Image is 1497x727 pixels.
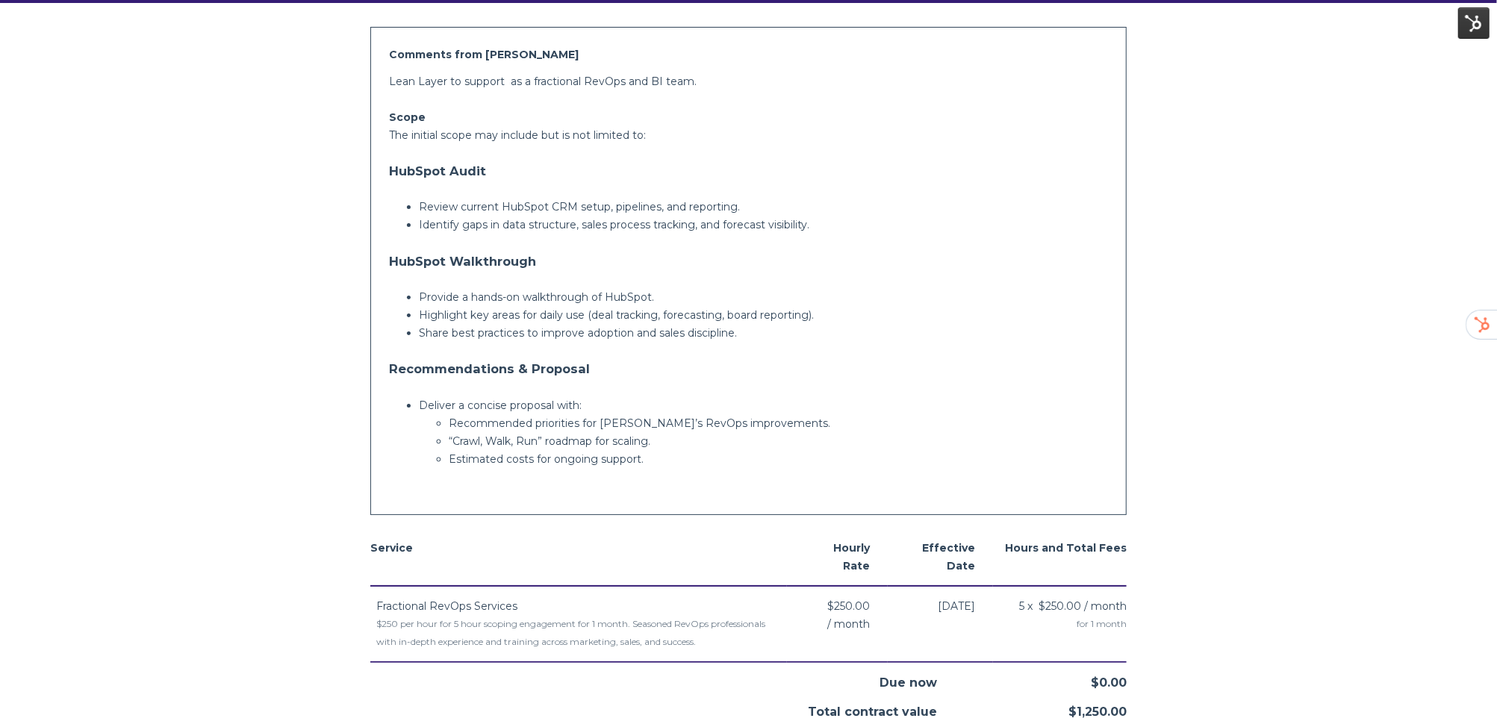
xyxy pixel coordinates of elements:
span: / month [827,615,870,633]
div: $250 per hour for 5 hour scoping engagement for 1 month. Seasoned RevOps professionals with in-de... [376,615,787,651]
span: $250.00 [827,597,870,615]
td: [DATE] [888,586,993,662]
p: Recommended priorities for [PERSON_NAME]’s RevOps improvements. [449,414,1108,432]
h2: Comments from [PERSON_NAME] [389,46,1108,63]
span: 5 x $250.00 / month [1019,597,1127,615]
p: Review current HubSpot CRM setup, pipelines, and reporting. [419,198,1108,216]
span: Fractional RevOps Services [376,599,517,613]
p: Share best practices to improve adoption and sales discipline. [419,324,1108,342]
div: Due now [749,663,938,692]
p: Lean Layer to support as a fractional RevOps and BI team. [389,72,1108,90]
strong: HubSpot Audit [389,163,486,178]
p: Estimated costs for ongoing support. [449,450,1108,468]
p: Deliver a concise proposal with: [419,396,1108,414]
div: $0.00 [938,663,1127,692]
p: Highlight key areas for daily use (deal tracking, forecasting, board reporting). [419,306,1108,324]
th: Effective Date [888,528,993,586]
p: Provide a hands-on walkthrough of HubSpot. [419,288,1108,306]
th: Hourly Rate [787,528,888,586]
div: $1,250.00 [938,692,1127,721]
th: Hours and Total Fees [993,528,1127,586]
p: “Crawl, Walk, Run” roadmap for scaling. [449,432,1108,450]
th: Service [370,528,787,586]
strong: Scope [389,110,426,124]
div: Total contract value [749,692,938,721]
strong: HubSpot Walkthrough [389,254,536,269]
p: The initial scope may include but is not limited to: [389,126,1108,144]
p: Identify gaps in data structure, sales process tracking, and forecast visibility. [419,216,1108,234]
span: for 1 month [993,615,1127,633]
strong: Recommendations & Proposal [389,361,590,376]
img: HubSpot Tools Menu Toggle [1458,7,1490,39]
